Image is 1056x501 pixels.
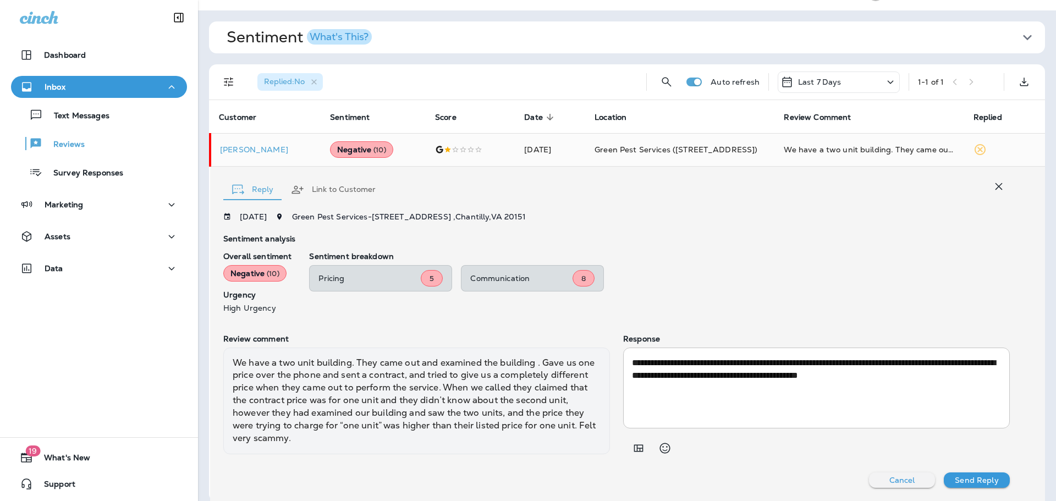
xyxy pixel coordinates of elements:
[218,21,1054,53] button: SentimentWhat's This?
[240,212,267,221] p: [DATE]
[581,274,586,283] span: 8
[435,113,457,122] span: Score
[330,113,370,122] span: Sentiment
[918,78,944,86] div: 1 - 1 of 1
[219,112,271,122] span: Customer
[318,274,421,283] p: Pricing
[223,265,287,282] div: Negative
[223,348,610,454] div: We have a two unit building. They came out and examined the building . Gave us one price over the...
[45,264,63,273] p: Data
[45,200,83,209] p: Marketing
[515,133,586,166] td: [DATE]
[223,334,610,343] p: Review comment
[869,472,935,488] button: Cancel
[220,145,312,154] p: [PERSON_NAME]
[974,112,1016,122] span: Replied
[974,113,1002,122] span: Replied
[595,113,626,122] span: Location
[33,480,75,493] span: Support
[11,225,187,247] button: Assets
[264,76,305,86] span: Replied : No
[45,82,65,91] p: Inbox
[257,73,323,91] div: Replied:No
[330,141,393,158] div: Negative
[309,252,1010,261] p: Sentiment breakdown
[784,113,851,122] span: Review Comment
[223,234,1010,243] p: Sentiment analysis
[219,113,256,122] span: Customer
[595,112,641,122] span: Location
[784,144,955,155] div: We have a two unit building. They came out and examined the building . Gave us one price over the...
[11,76,187,98] button: Inbox
[33,453,90,466] span: What's New
[44,51,86,59] p: Dashboard
[45,232,70,241] p: Assets
[220,145,312,154] div: Click to view Customer Drawer
[373,145,386,155] span: ( 10 )
[628,437,650,459] button: Add in a premade template
[11,473,187,495] button: Support
[11,194,187,216] button: Marketing
[654,437,676,459] button: Select an emoji
[227,28,372,47] h1: Sentiment
[267,269,279,278] span: ( 10 )
[43,111,109,122] p: Text Messages
[223,170,282,210] button: Reply
[310,32,369,42] div: What's This?
[11,44,187,66] button: Dashboard
[889,476,915,485] p: Cancel
[11,161,187,184] button: Survey Responses
[656,71,678,93] button: Search Reviews
[798,78,842,86] p: Last 7 Days
[307,29,372,45] button: What's This?
[163,7,194,29] button: Collapse Sidebar
[470,274,573,283] p: Communication
[595,145,757,155] span: Green Pest Services ([STREET_ADDRESS])
[223,252,291,261] p: Overall sentiment
[435,112,471,122] span: Score
[944,472,1010,488] button: Send Reply
[11,447,187,469] button: 19What's New
[11,132,187,155] button: Reviews
[330,112,384,122] span: Sentiment
[524,112,557,122] span: Date
[524,113,543,122] span: Date
[42,168,123,179] p: Survey Responses
[784,112,865,122] span: Review Comment
[292,212,526,222] span: Green Pest Services - [STREET_ADDRESS] , Chantilly , VA 20151
[955,476,998,485] p: Send Reply
[623,334,1010,343] p: Response
[11,103,187,126] button: Text Messages
[25,445,40,456] span: 19
[1013,71,1035,93] button: Export as CSV
[218,71,240,93] button: Filters
[42,140,85,150] p: Reviews
[711,78,760,86] p: Auto refresh
[430,274,434,283] span: 5
[223,290,291,299] p: Urgency
[11,257,187,279] button: Data
[282,170,384,210] button: Link to Customer
[223,304,291,312] p: High Urgency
